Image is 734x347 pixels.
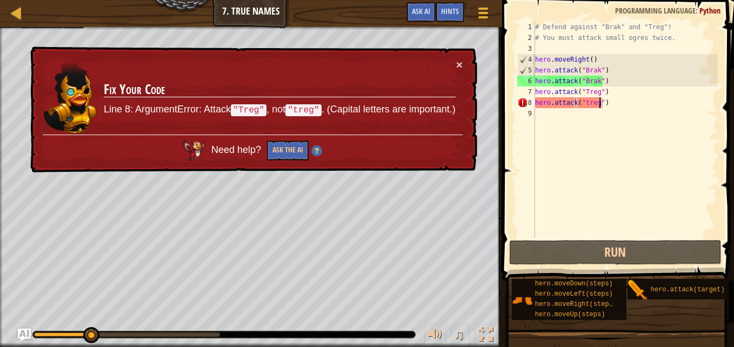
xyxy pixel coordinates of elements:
[696,5,699,16] span: :
[412,6,430,16] span: Ask AI
[285,104,321,116] code: "treg"
[535,280,613,288] span: hero.moveDown(steps)
[451,325,470,347] button: ♫
[470,2,497,28] button: Show game menu
[517,22,535,32] div: 1
[509,240,722,265] button: Run
[615,5,696,16] span: Programming language
[104,103,456,117] p: Line 8: ArgumentError: Attack , not . (Capital letters are important.)
[453,326,464,343] span: ♫
[535,311,605,318] span: hero.moveUp(steps)
[517,76,535,86] div: 6
[517,43,535,54] div: 3
[18,329,31,342] button: Ask AI
[424,325,446,347] button: Adjust volume
[518,54,535,65] div: 4
[211,144,264,155] span: Need help?
[517,108,535,119] div: 9
[231,104,266,116] code: "Treg"
[699,5,720,16] span: Python
[104,82,456,97] h3: Fix Your Code
[535,290,613,298] span: hero.moveLeft(steps)
[651,286,725,293] span: hero.attack(target)
[43,59,97,134] img: duck_ritic.png
[518,65,535,76] div: 5
[535,301,617,308] span: hero.moveRight(steps)
[517,86,535,97] div: 7
[517,97,535,108] div: 8
[456,59,463,70] button: ×
[183,141,205,160] img: AI
[267,141,309,161] button: Ask the AI
[475,325,497,347] button: Toggle fullscreen
[406,2,436,22] button: Ask AI
[517,32,535,43] div: 2
[441,6,459,16] span: Hints
[512,290,532,311] img: portrait.png
[311,145,322,156] img: Hint
[628,280,648,301] img: portrait.png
